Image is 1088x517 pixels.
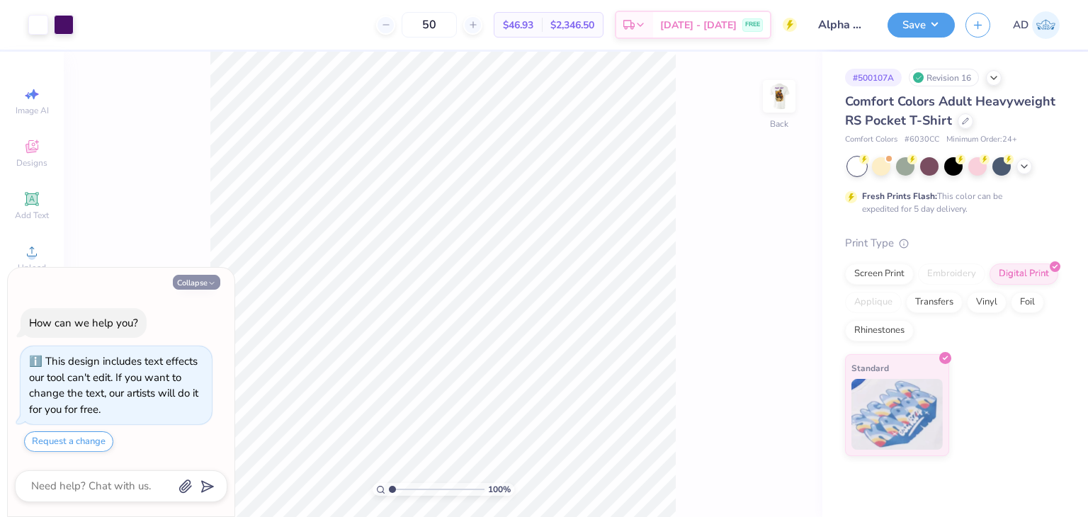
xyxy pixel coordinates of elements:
div: How can we help you? [29,316,138,330]
input: Untitled Design [807,11,877,39]
div: Embroidery [918,263,985,285]
span: # 6030CC [905,134,939,146]
span: [DATE] - [DATE] [660,18,737,33]
span: FREE [745,20,760,30]
span: Add Text [15,210,49,221]
button: Request a change [24,431,113,452]
div: Revision 16 [909,69,979,86]
button: Collapse [173,275,220,290]
span: Standard [851,360,889,375]
a: AD [1013,11,1060,39]
div: Rhinestones [845,320,914,341]
span: Image AI [16,105,49,116]
div: Applique [845,292,902,313]
div: Foil [1011,292,1044,313]
div: Digital Print [990,263,1058,285]
strong: Fresh Prints Flash: [862,191,937,202]
button: Save [888,13,955,38]
input: – – [402,12,457,38]
span: 100 % [488,483,511,496]
span: Minimum Order: 24 + [946,134,1017,146]
div: This design includes text effects our tool can't edit. If you want to change the text, our artist... [29,354,198,416]
div: Screen Print [845,263,914,285]
span: Upload [18,262,46,273]
span: $2,346.50 [550,18,594,33]
div: Transfers [906,292,963,313]
div: Vinyl [967,292,1007,313]
span: AD [1013,17,1028,33]
img: Back [765,82,793,110]
img: Standard [851,379,943,450]
div: Back [770,118,788,130]
img: Anjali Dilish [1032,11,1060,39]
span: Comfort Colors [845,134,897,146]
div: # 500107A [845,69,902,86]
span: Designs [16,157,47,169]
span: Comfort Colors Adult Heavyweight RS Pocket T-Shirt [845,93,1055,129]
div: This color can be expedited for 5 day delivery. [862,190,1036,215]
div: Print Type [845,235,1060,251]
span: $46.93 [503,18,533,33]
